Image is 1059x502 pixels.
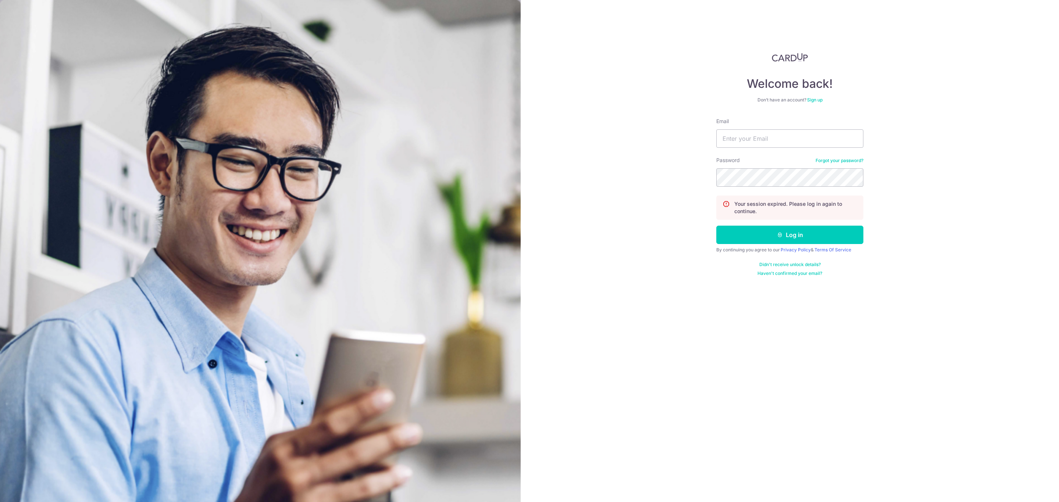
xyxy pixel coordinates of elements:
input: Enter your Email [716,129,863,148]
h4: Welcome back! [716,76,863,91]
p: Your session expired. Please log in again to continue. [734,200,857,215]
a: Haven't confirmed your email? [757,270,822,276]
div: By continuing you agree to our & [716,247,863,253]
div: Don’t have an account? [716,97,863,103]
img: CardUp Logo [772,53,808,62]
a: Sign up [807,97,823,103]
a: Privacy Policy [781,247,811,252]
label: Email [716,118,729,125]
label: Password [716,157,740,164]
a: Terms Of Service [814,247,851,252]
button: Log in [716,226,863,244]
a: Didn't receive unlock details? [759,262,821,268]
a: Forgot your password? [816,158,863,164]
